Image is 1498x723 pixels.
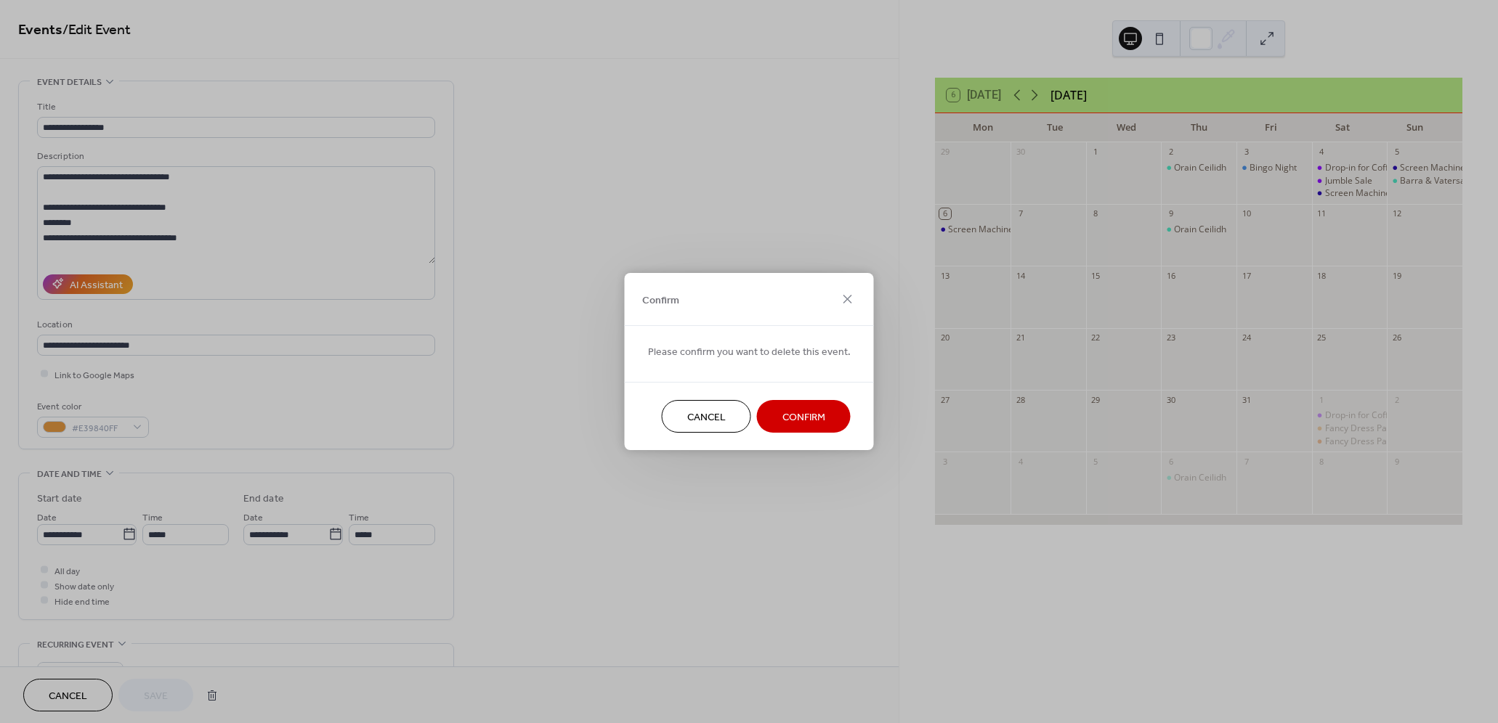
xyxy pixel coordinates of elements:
[648,345,851,360] span: Please confirm you want to delete this event.
[782,410,825,425] span: Confirm
[642,293,679,308] span: Confirm
[687,410,726,425] span: Cancel
[757,400,851,433] button: Confirm
[662,400,751,433] button: Cancel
